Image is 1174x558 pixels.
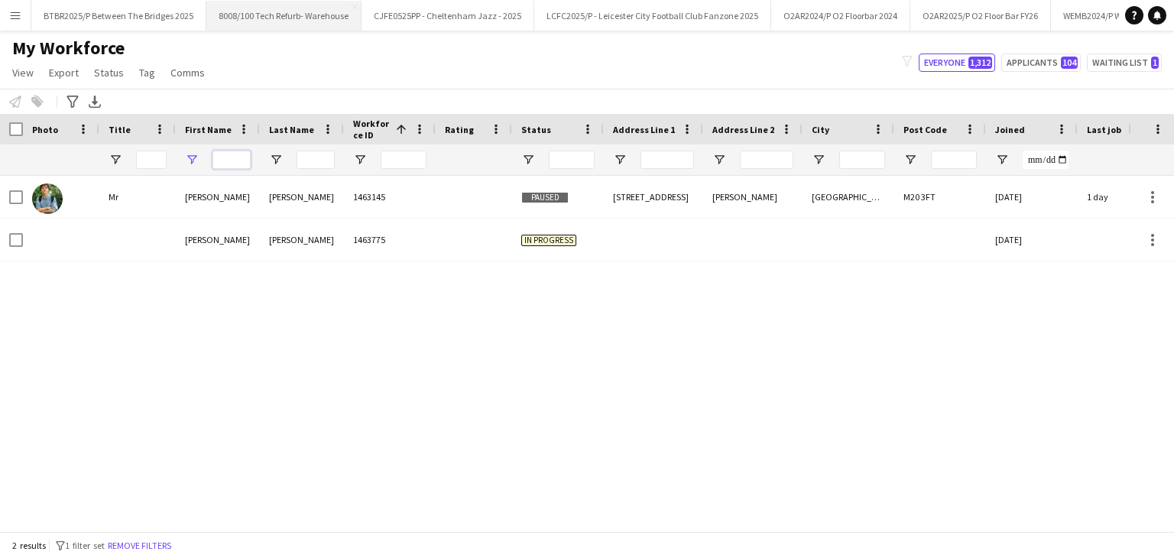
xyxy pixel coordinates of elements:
[260,219,344,261] div: [PERSON_NAME]
[703,176,803,218] div: [PERSON_NAME]
[109,153,122,167] button: Open Filter Menu
[968,57,992,69] span: 1,312
[534,1,771,31] button: LCFC2025/P - Leicester City Football Club Fanzone 2025
[206,1,362,31] button: 8008/100 Tech Refurb- Warehouse
[986,176,1078,218] div: [DATE]
[712,124,774,135] span: Address Line 2
[269,153,283,167] button: Open Filter Menu
[353,118,390,141] span: Workforce ID
[812,124,829,135] span: City
[133,63,161,83] a: Tag
[521,192,569,203] span: Paused
[1061,57,1078,69] span: 104
[176,219,260,261] div: [PERSON_NAME]
[641,151,694,169] input: Address Line 1 Filter Input
[109,124,131,135] span: Title
[99,176,176,218] div: Mr
[185,124,232,135] span: First Name
[94,66,124,79] span: Status
[903,153,917,167] button: Open Filter Menu
[1001,54,1081,72] button: Applicants104
[31,1,206,31] button: BTBR2025/P Between The Bridges 2025
[903,124,947,135] span: Post Code
[297,151,335,169] input: Last Name Filter Input
[88,63,130,83] a: Status
[740,151,793,169] input: Address Line 2 Filter Input
[995,153,1009,167] button: Open Filter Menu
[1087,124,1121,135] span: Last job
[12,37,125,60] span: My Workforce
[1151,57,1159,69] span: 1
[32,124,58,135] span: Photo
[344,219,436,261] div: 1463775
[931,151,977,169] input: Post Code Filter Input
[65,540,105,551] span: 1 filter set
[812,153,825,167] button: Open Filter Menu
[139,66,155,79] span: Tag
[32,183,63,214] img: Bobby Woodcock
[521,153,535,167] button: Open Filter Menu
[362,1,534,31] button: CJFE0525PP - Cheltenham Jazz - 2025
[353,153,367,167] button: Open Filter Menu
[43,63,85,83] a: Export
[176,176,260,218] div: [PERSON_NAME]
[521,124,551,135] span: Status
[49,66,79,79] span: Export
[839,151,885,169] input: City Filter Input
[613,124,675,135] span: Address Line 1
[894,176,986,218] div: M20 3FT
[995,124,1025,135] span: Joined
[910,1,1051,31] button: O2AR2025/P O2 Floor Bar FY26
[185,153,199,167] button: Open Filter Menu
[6,63,40,83] a: View
[1023,151,1069,169] input: Joined Filter Input
[986,219,1078,261] div: [DATE]
[1087,54,1162,72] button: Waiting list1
[613,153,627,167] button: Open Filter Menu
[803,176,894,218] div: [GEOGRAPHIC_DATA]
[919,54,995,72] button: Everyone1,312
[212,151,251,169] input: First Name Filter Input
[712,153,726,167] button: Open Filter Menu
[445,124,474,135] span: Rating
[86,92,104,111] app-action-btn: Export XLSX
[260,176,344,218] div: [PERSON_NAME]
[269,124,314,135] span: Last Name
[604,176,703,218] div: [STREET_ADDRESS]
[521,235,576,246] span: In progress
[1078,176,1169,218] div: 1 day
[344,176,436,218] div: 1463145
[549,151,595,169] input: Status Filter Input
[63,92,82,111] app-action-btn: Advanced filters
[381,151,426,169] input: Workforce ID Filter Input
[105,537,174,554] button: Remove filters
[170,66,205,79] span: Comms
[136,151,167,169] input: Title Filter Input
[12,66,34,79] span: View
[771,1,910,31] button: O2AR2024/P O2 Floorbar 2024
[164,63,211,83] a: Comms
